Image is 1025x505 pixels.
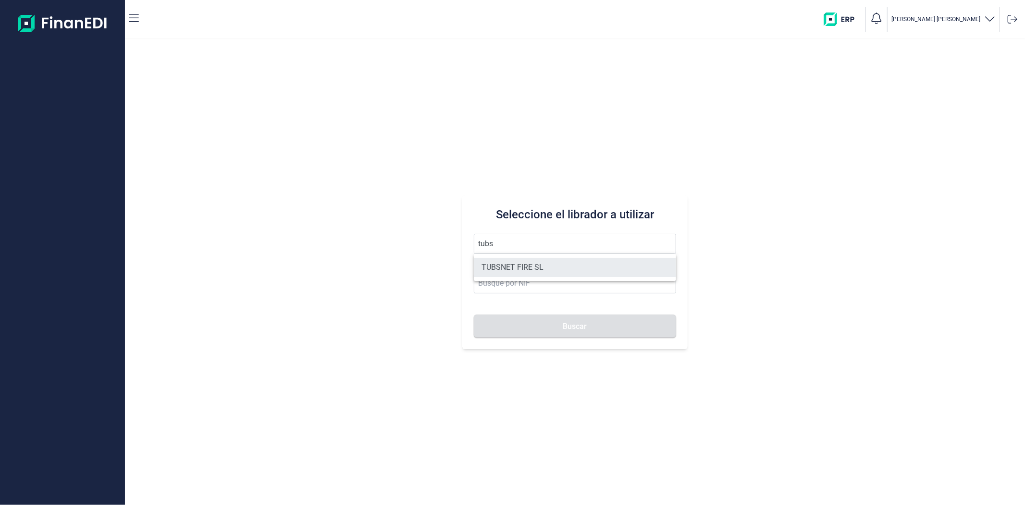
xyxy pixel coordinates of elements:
[474,207,676,222] h3: Seleccione el librador a utilizar
[474,273,676,293] input: Busque por NIF
[891,15,980,23] p: [PERSON_NAME] [PERSON_NAME]
[474,258,676,277] li: TUBSNET FIRE SL
[891,13,996,26] button: [PERSON_NAME] [PERSON_NAME]
[824,13,862,26] img: erp
[474,315,676,338] button: Buscar
[18,8,108,38] img: Logo de aplicación
[563,323,587,330] span: Buscar
[474,234,676,254] input: Seleccione la razón social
